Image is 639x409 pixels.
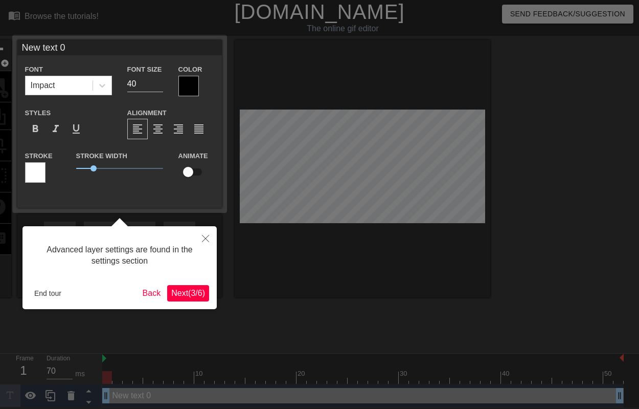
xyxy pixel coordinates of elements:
[139,285,165,302] button: Back
[30,286,65,301] button: End tour
[171,289,205,297] span: Next ( 3 / 6 )
[30,234,209,277] div: Advanced layer settings are found in the settings section
[194,226,217,250] button: Close
[167,285,209,302] button: Next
